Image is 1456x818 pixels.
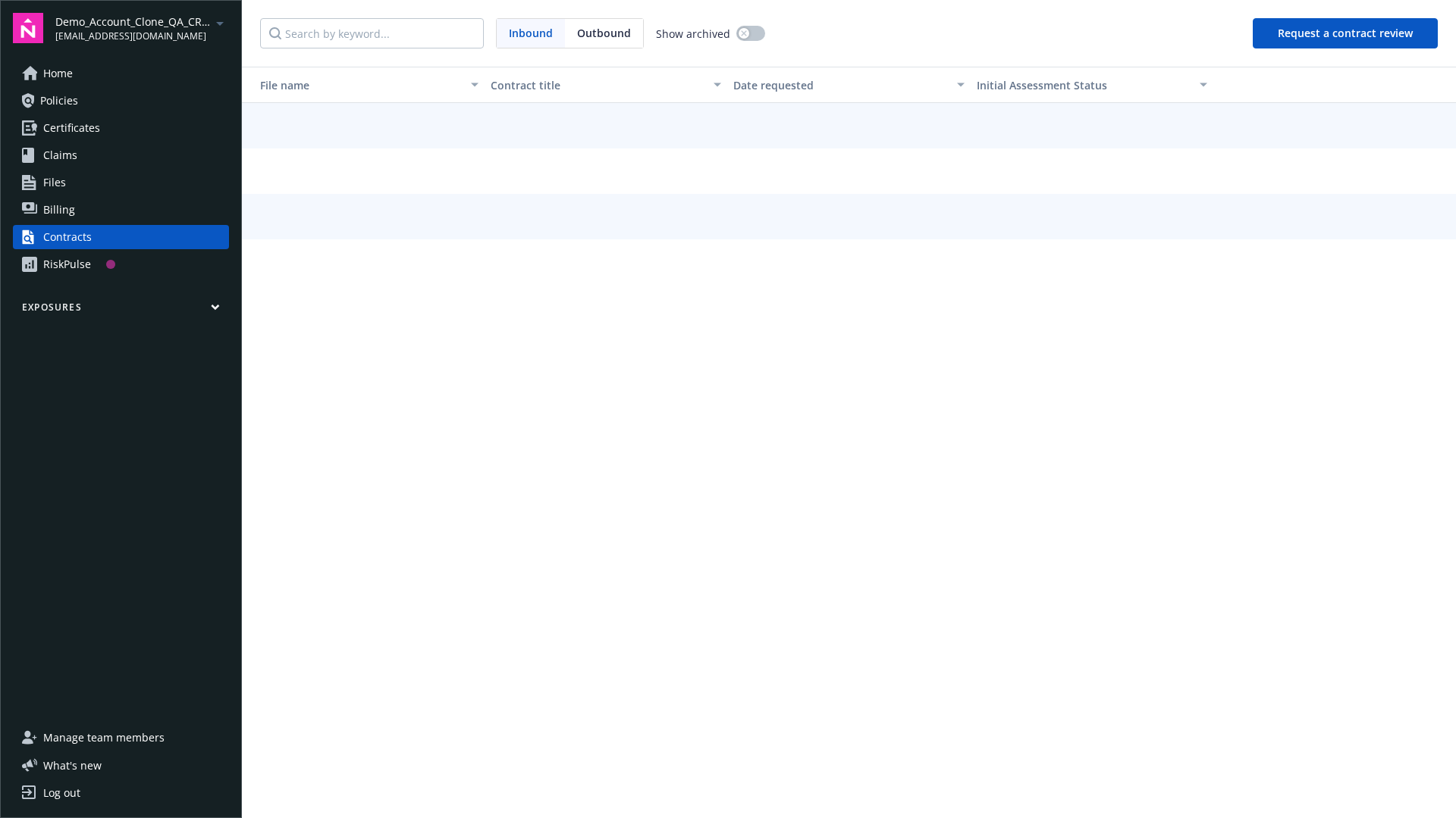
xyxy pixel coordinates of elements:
[13,116,229,140] a: Certificates
[13,61,229,86] a: Home
[1253,18,1438,48] button: Request a contract review
[43,225,92,249] div: Contracts
[565,19,643,48] span: Outbound
[13,301,229,320] button: Exposures
[43,781,80,805] div: Log out
[55,30,211,43] span: [EMAIL_ADDRESS][DOMAIN_NAME]
[40,89,78,113] span: Policies
[260,18,484,48] input: Search by keyword...
[733,77,947,93] div: Date requested
[43,757,102,773] span: What ' s new
[43,726,165,750] span: Manage team members
[977,78,1107,92] span: Initial Assessment Status
[497,19,565,48] span: Inbound
[13,757,126,773] button: What's new
[248,77,462,93] div: File name
[43,61,73,86] span: Home
[43,198,75,222] span: Billing
[491,77,704,93] div: Contract title
[485,67,727,103] button: Contract title
[55,14,211,30] span: Demo_Account_Clone_QA_CR_Tests_Client
[43,143,77,167] span: Claims
[248,77,462,93] div: Toggle SortBy
[13,252,229,276] a: RiskPulse
[13,89,229,113] a: Policies
[13,726,229,750] a: Manage team members
[13,198,229,222] a: Billing
[13,13,43,43] img: navigator-logo.svg
[211,14,229,32] a: arrowDropDown
[13,225,229,249] a: Contracts
[55,13,229,43] button: Demo_Account_Clone_QA_CR_Tests_Client[EMAIL_ADDRESS][DOMAIN_NAME]arrowDropDown
[509,25,553,41] span: Inbound
[727,67,970,103] button: Date requested
[577,25,631,41] span: Outbound
[43,252,91,276] div: RiskPulse
[13,143,229,167] a: Claims
[656,26,730,42] span: Show archived
[977,77,1191,93] div: Toggle SortBy
[43,116,100,140] span: Certificates
[43,170,66,195] span: Files
[13,170,229,195] a: Files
